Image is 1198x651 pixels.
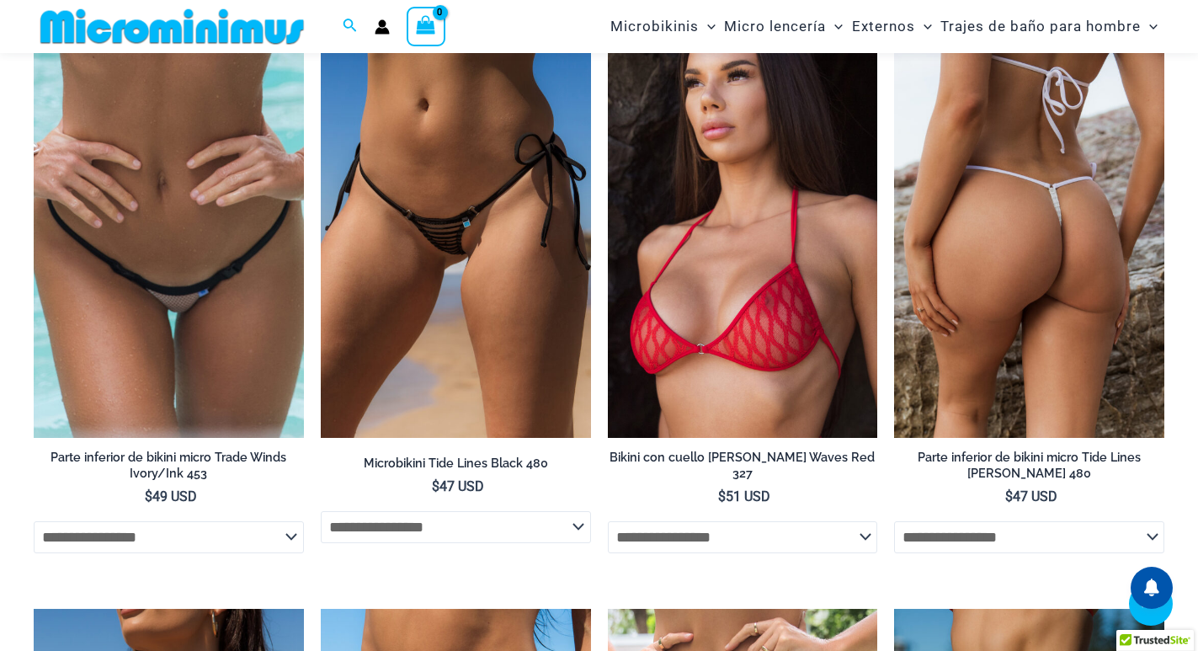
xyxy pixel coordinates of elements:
a: Ver carrito de compras, vacío [407,7,445,45]
a: Parte inferior de bikini micro Tide Lines [PERSON_NAME] 480 [894,450,1164,488]
a: Bikini con cuello [PERSON_NAME] Waves Red 327 [608,450,878,488]
a: Enlace del icono de búsqueda [343,16,358,37]
a: Parte inferior de bikini micro Trade Winds Ivory/Ink 453 [34,450,304,488]
a: ExternosAlternar menúAlternar menú [848,5,936,48]
img: Vientos alisios IvoryInk 453 Micro 02 [34,32,304,437]
span: Alternar menú [915,5,932,48]
font: 51 USD [726,488,770,504]
img: MM SHOP LOGO PLANO [34,8,311,45]
span: Alternar menú [1141,5,1158,48]
a: Trajes de baño para hombreAlternar menúAlternar menú [936,5,1162,48]
a: Top Halter Crystal Waves 327 01Top Halter Crystal Waves 327 y Tanga 4149 01Top Halter Crystal Wav... [608,32,878,437]
font: Micro lencería [724,18,826,35]
img: Líneas de marea negras 480 Micro 01 [321,32,591,437]
font: $ [145,488,152,504]
a: Microbikini Tide Lines Black 480 [321,456,591,478]
font: $ [718,488,726,504]
a: Líneas de marea negras 480 Micro 01Líneas de marea negras 480 Micro 02Líneas de marea negras 480 ... [321,32,591,437]
a: MicrobikinisAlternar menúAlternar menú [606,5,720,48]
a: Micro lenceríaAlternar menúAlternar menú [720,5,847,48]
font: Microbikini Tide Lines Black 480 [364,456,548,470]
font: Parte inferior de bikini micro Tide Lines [PERSON_NAME] 480 [918,450,1141,480]
nav: Navegación del sitio [604,3,1164,51]
font: Microbikinis [610,18,699,35]
a: Vientos alisios IvoryInk 453 Micro 02Vientos alisios IvoryInk 384 Top 453 Micro 06Vientos alisios... [34,32,304,437]
font: Externos [852,18,915,35]
img: Top Halter Crystal Waves 327 01 [608,32,878,437]
font: $ [432,478,439,494]
font: Parte inferior de bikini micro Trade Winds Ivory/Ink 453 [51,450,286,480]
a: Líneas de marea blancas 480 Micro 01Líneas de marea blancas 480 Micro 02Líneas de marea blancas 4... [894,32,1164,437]
font: 47 USD [1013,488,1057,504]
font: Trajes de baño para hombre [940,18,1141,35]
font: $ [1005,488,1013,504]
span: Alternar menú [699,5,716,48]
img: Líneas de marea blancas 480 Micro 02 [894,32,1164,437]
span: Alternar menú [826,5,843,48]
font: Bikini con cuello [PERSON_NAME] Waves Red 327 [610,450,875,480]
font: 47 USD [439,478,484,494]
a: Enlace del icono de la cuenta [375,19,390,35]
font: 49 USD [152,488,197,504]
